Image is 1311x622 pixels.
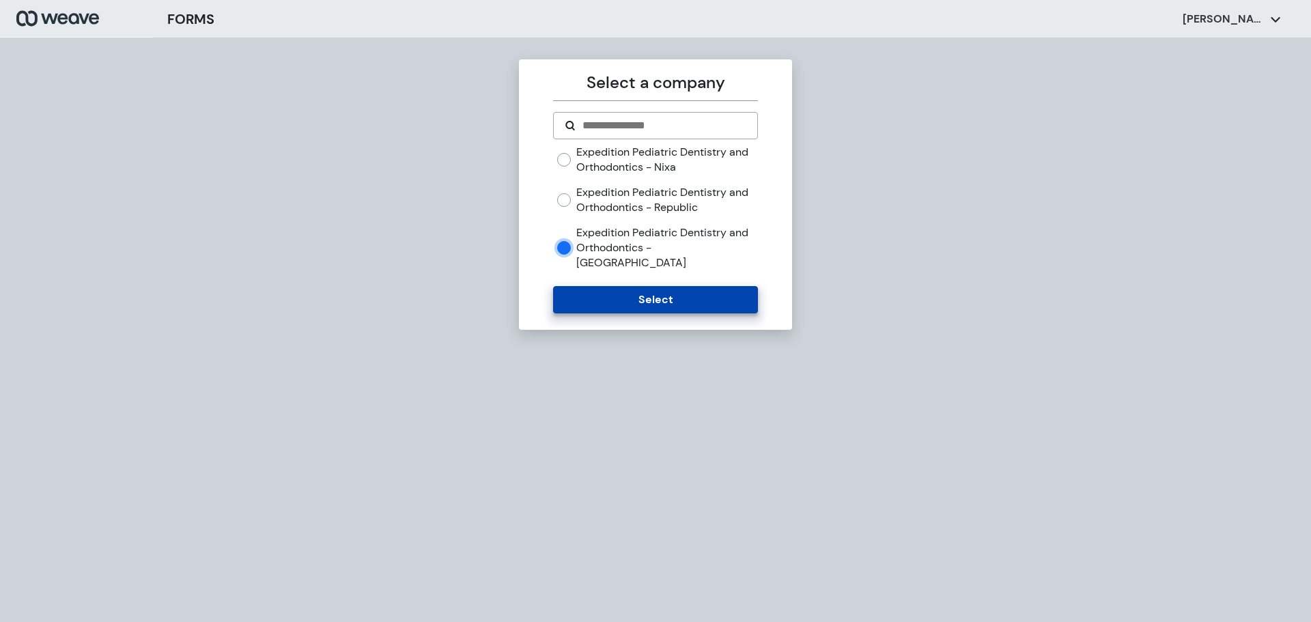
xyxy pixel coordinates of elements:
[553,286,757,313] button: Select
[576,185,757,214] label: Expedition Pediatric Dentistry and Orthodontics - Republic
[576,225,757,270] label: Expedition Pediatric Dentistry and Orthodontics - [GEOGRAPHIC_DATA]
[581,117,746,134] input: Search
[167,9,214,29] h3: FORMS
[576,145,757,174] label: Expedition Pediatric Dentistry and Orthodontics - Nixa
[1183,12,1265,27] p: [PERSON_NAME]
[553,70,757,95] p: Select a company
